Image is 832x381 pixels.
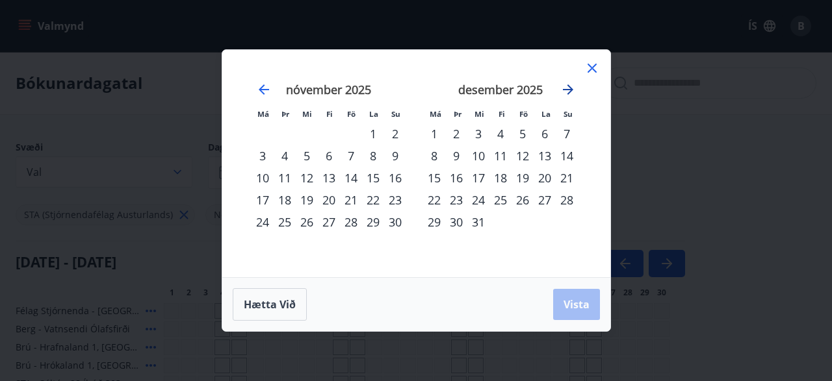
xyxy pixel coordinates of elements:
div: 16 [384,167,406,189]
div: 8 [423,145,445,167]
td: Choose föstudagur, 14. nóvember 2025 as your check-in date. It’s available. [340,167,362,189]
td: Choose laugardagur, 15. nóvember 2025 as your check-in date. It’s available. [362,167,384,189]
td: Choose mánudagur, 17. nóvember 2025 as your check-in date. It’s available. [252,189,274,211]
td: Choose laugardagur, 13. desember 2025 as your check-in date. It’s available. [534,145,556,167]
strong: desember 2025 [458,82,543,97]
div: 13 [534,145,556,167]
td: Choose miðvikudagur, 19. nóvember 2025 as your check-in date. It’s available. [296,189,318,211]
td: Choose föstudagur, 12. desember 2025 as your check-in date. It’s available. [512,145,534,167]
div: 31 [467,211,489,233]
div: 1 [362,123,384,145]
div: 26 [296,211,318,233]
td: Choose miðvikudagur, 5. nóvember 2025 as your check-in date. It’s available. [296,145,318,167]
div: 9 [445,145,467,167]
div: 23 [384,189,406,211]
td: Choose mánudagur, 24. nóvember 2025 as your check-in date. It’s available. [252,211,274,233]
strong: nóvember 2025 [286,82,371,97]
div: 4 [274,145,296,167]
div: 30 [445,211,467,233]
td: Choose þriðjudagur, 4. nóvember 2025 as your check-in date. It’s available. [274,145,296,167]
td: Choose fimmtudagur, 6. nóvember 2025 as your check-in date. It’s available. [318,145,340,167]
td: Choose mánudagur, 10. nóvember 2025 as your check-in date. It’s available. [252,167,274,189]
div: 29 [362,211,384,233]
div: 17 [467,167,489,189]
div: 23 [445,189,467,211]
td: Choose miðvikudagur, 17. desember 2025 as your check-in date. It’s available. [467,167,489,189]
div: 14 [340,167,362,189]
td: Choose fimmtudagur, 20. nóvember 2025 as your check-in date. It’s available. [318,189,340,211]
td: Choose sunnudagur, 9. nóvember 2025 as your check-in date. It’s available. [384,145,406,167]
small: Þr [281,109,289,119]
small: Fi [326,109,333,119]
div: 27 [318,211,340,233]
td: Choose föstudagur, 28. nóvember 2025 as your check-in date. It’s available. [340,211,362,233]
div: Move backward to switch to the previous month. [256,82,272,97]
td: Choose sunnudagur, 2. nóvember 2025 as your check-in date. It’s available. [384,123,406,145]
span: Hætta við [244,297,296,312]
div: 4 [489,123,512,145]
div: 12 [296,167,318,189]
div: 13 [318,167,340,189]
div: 27 [534,189,556,211]
small: Fi [499,109,505,119]
small: Má [257,109,269,119]
div: Calendar [238,66,595,262]
td: Choose fimmtudagur, 4. desember 2025 as your check-in date. It’s available. [489,123,512,145]
td: Choose föstudagur, 26. desember 2025 as your check-in date. It’s available. [512,189,534,211]
div: 3 [252,145,274,167]
div: 8 [362,145,384,167]
td: Choose föstudagur, 7. nóvember 2025 as your check-in date. It’s available. [340,145,362,167]
div: 20 [534,167,556,189]
td: Choose laugardagur, 27. desember 2025 as your check-in date. It’s available. [534,189,556,211]
div: 6 [318,145,340,167]
td: Choose þriðjudagur, 18. nóvember 2025 as your check-in date. It’s available. [274,189,296,211]
td: Choose föstudagur, 21. nóvember 2025 as your check-in date. It’s available. [340,189,362,211]
td: Choose föstudagur, 19. desember 2025 as your check-in date. It’s available. [512,167,534,189]
div: 16 [445,167,467,189]
div: 19 [296,189,318,211]
td: Choose mánudagur, 22. desember 2025 as your check-in date. It’s available. [423,189,445,211]
td: Choose þriðjudagur, 9. desember 2025 as your check-in date. It’s available. [445,145,467,167]
div: 21 [556,167,578,189]
div: 10 [252,167,274,189]
div: 5 [296,145,318,167]
div: 12 [512,145,534,167]
div: 28 [340,211,362,233]
td: Choose miðvikudagur, 10. desember 2025 as your check-in date. It’s available. [467,145,489,167]
div: 20 [318,189,340,211]
div: 21 [340,189,362,211]
div: 26 [512,189,534,211]
small: La [369,109,378,119]
td: Choose sunnudagur, 23. nóvember 2025 as your check-in date. It’s available. [384,189,406,211]
td: Choose sunnudagur, 14. desember 2025 as your check-in date. It’s available. [556,145,578,167]
div: 25 [274,211,296,233]
div: 25 [489,189,512,211]
div: 28 [556,189,578,211]
div: 11 [489,145,512,167]
td: Choose miðvikudagur, 3. desember 2025 as your check-in date. It’s available. [467,123,489,145]
td: Choose sunnudagur, 21. desember 2025 as your check-in date. It’s available. [556,167,578,189]
td: Choose þriðjudagur, 25. nóvember 2025 as your check-in date. It’s available. [274,211,296,233]
div: 18 [274,189,296,211]
div: 2 [445,123,467,145]
div: 17 [252,189,274,211]
td: Choose laugardagur, 8. nóvember 2025 as your check-in date. It’s available. [362,145,384,167]
td: Choose föstudagur, 5. desember 2025 as your check-in date. It’s available. [512,123,534,145]
td: Choose sunnudagur, 7. desember 2025 as your check-in date. It’s available. [556,123,578,145]
div: 6 [534,123,556,145]
td: Choose fimmtudagur, 18. desember 2025 as your check-in date. It’s available. [489,167,512,189]
td: Choose mánudagur, 29. desember 2025 as your check-in date. It’s available. [423,211,445,233]
td: Choose fimmtudagur, 27. nóvember 2025 as your check-in date. It’s available. [318,211,340,233]
td: Choose miðvikudagur, 31. desember 2025 as your check-in date. It’s available. [467,211,489,233]
td: Choose sunnudagur, 16. nóvember 2025 as your check-in date. It’s available. [384,167,406,189]
td: Choose laugardagur, 29. nóvember 2025 as your check-in date. It’s available. [362,211,384,233]
button: Hætta við [233,288,307,321]
td: Choose mánudagur, 3. nóvember 2025 as your check-in date. It’s available. [252,145,274,167]
div: 7 [340,145,362,167]
small: La [541,109,551,119]
small: Su [391,109,400,119]
td: Choose fimmtudagur, 25. desember 2025 as your check-in date. It’s available. [489,189,512,211]
div: 30 [384,211,406,233]
small: Mi [302,109,312,119]
div: 3 [467,123,489,145]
